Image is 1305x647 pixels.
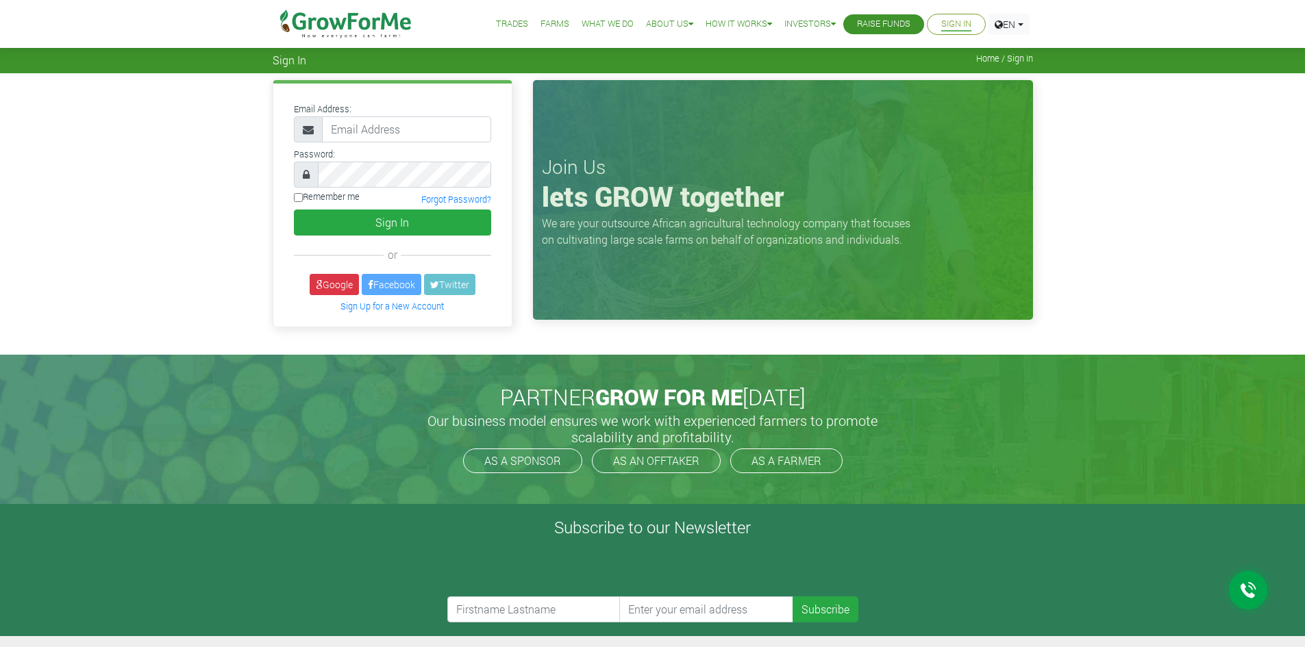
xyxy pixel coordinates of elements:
[294,103,351,116] label: Email Address:
[595,382,743,411] span: GROW FOR ME
[989,14,1030,35] a: EN
[340,301,444,312] a: Sign Up for a New Account
[976,53,1033,64] span: Home / Sign In
[421,194,491,205] a: Forgot Password?
[542,180,1024,213] h1: lets GROW together
[310,274,359,295] a: Google
[619,596,793,622] input: Enter your email address
[273,53,306,66] span: Sign In
[447,543,656,596] iframe: reCAPTCHA
[941,17,971,31] a: Sign In
[294,148,335,161] label: Password:
[730,448,843,473] a: AS A FARMER
[413,412,893,445] h5: Our business model ensures we work with experienced farmers to promote scalability and profitabil...
[278,384,1028,410] h2: PARTNER [DATE]
[294,246,491,263] div: or
[17,518,1288,537] h4: Subscribe to our Newsletter
[294,190,360,203] label: Remember me
[784,17,836,31] a: Investors
[542,155,1024,179] h3: Join Us
[592,448,721,473] a: AS AN OFFTAKER
[540,17,569,31] a: Farms
[582,17,634,31] a: What We Do
[542,215,919,248] p: We are your outsource African agricultural technology company that focuses on cultivating large s...
[706,17,772,31] a: How it Works
[463,448,582,473] a: AS A SPONSOR
[322,116,491,142] input: Email Address
[857,17,910,31] a: Raise Funds
[447,596,621,622] input: Firstname Lastname
[496,17,528,31] a: Trades
[646,17,693,31] a: About Us
[793,596,858,622] button: Subscribe
[294,210,491,236] button: Sign In
[294,193,303,202] input: Remember me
